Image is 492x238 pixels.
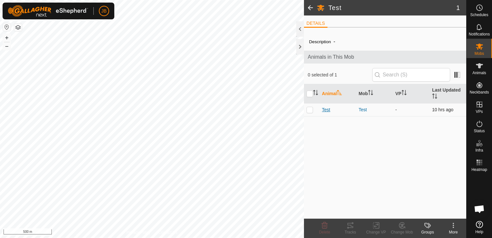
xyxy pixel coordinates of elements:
div: More [440,229,466,235]
img: Gallagher Logo [8,5,88,17]
li: DETAILS [304,20,327,28]
th: Last Updated [430,84,466,104]
span: 0 selected of 1 [308,72,372,78]
p-sorticon: Activate to sort [402,91,407,96]
div: Change Mob [389,229,415,235]
span: Animals in This Mob [308,53,462,61]
span: Neckbands [469,90,489,94]
span: JB [101,8,107,15]
th: Animal [319,84,356,104]
span: Delete [319,230,330,234]
a: Contact Us [158,230,177,235]
div: Change VP [363,229,389,235]
a: Help [467,218,492,236]
button: – [3,42,11,50]
div: Test [359,106,390,113]
span: Status [474,129,485,133]
span: Test [322,106,330,113]
span: - [331,36,338,47]
p-sorticon: Activate to sort [337,91,342,96]
th: VP [393,84,430,104]
input: Search (S) [372,68,450,82]
span: Help [475,230,483,234]
span: Mobs [475,52,484,55]
span: 1 [456,3,460,13]
h2: Test [328,4,456,12]
span: Notifications [469,32,490,36]
div: Open chat [470,199,489,219]
div: Groups [415,229,440,235]
label: Description [309,39,331,44]
div: Tracks [337,229,363,235]
button: Reset Map [3,23,11,31]
span: Schedules [470,13,488,17]
th: Mob [356,84,393,104]
a: Privacy Policy [127,230,151,235]
app-display-virtual-paddock-transition: - [395,107,397,112]
p-sorticon: Activate to sort [313,91,318,96]
span: Infra [475,148,483,152]
p-sorticon: Activate to sort [432,94,437,100]
span: Animals [472,71,486,75]
button: + [3,34,11,42]
span: VPs [476,110,483,114]
span: 20 Sept 2025, 12:40 am [432,107,453,112]
span: Heatmap [471,168,487,172]
p-sorticon: Activate to sort [368,91,373,96]
button: Map Layers [14,24,22,31]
